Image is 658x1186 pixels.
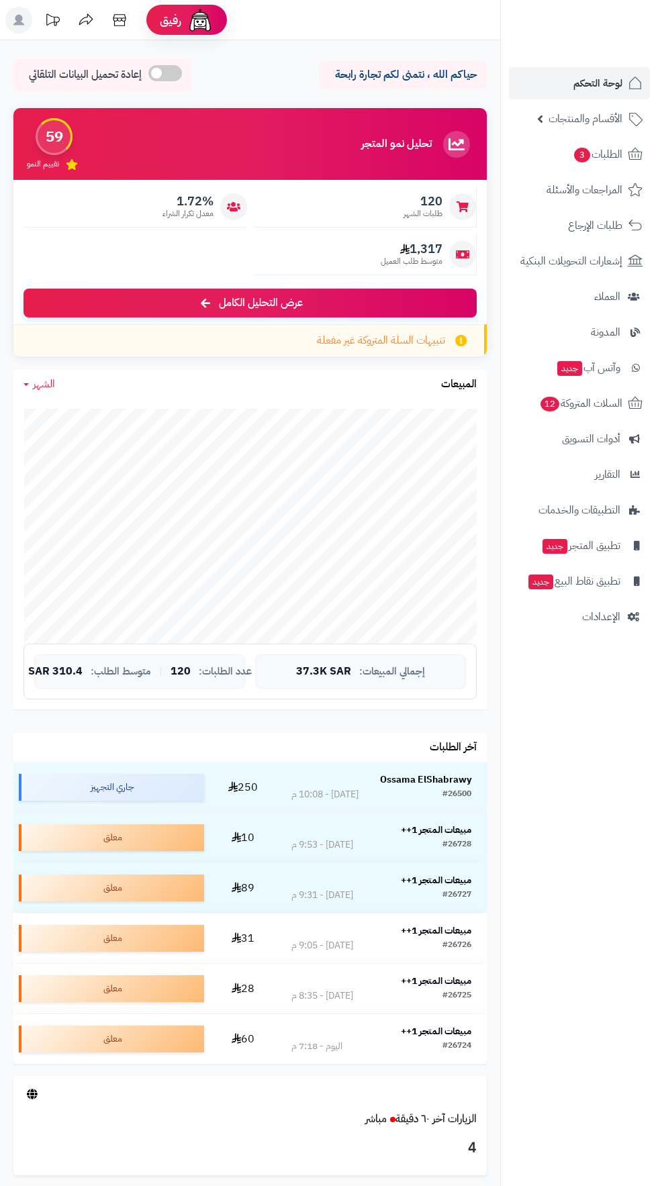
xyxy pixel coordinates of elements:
a: المراجعات والأسئلة [509,174,650,206]
span: عرض التحليل الكامل [219,295,303,311]
div: [DATE] - 8:35 م [291,989,353,1003]
td: 31 [209,913,277,963]
span: الأقسام والمنتجات [549,109,622,128]
strong: مبيعات المتجر 1++ [401,823,471,837]
small: مباشر [365,1111,387,1127]
span: طلبات الإرجاع [568,216,622,235]
div: [DATE] - 9:05 م [291,939,353,952]
div: #26500 [442,788,471,801]
span: 310.4 SAR [28,666,83,678]
span: جديد [543,539,567,554]
span: معدل تكرار الشراء [162,208,214,219]
a: العملاء [509,281,650,313]
div: #26724 [442,1040,471,1053]
span: إشعارات التحويلات البنكية [520,252,622,270]
span: متوسط الطلب: [91,666,151,677]
a: تطبيق المتجرجديد [509,530,650,562]
strong: مبيعات المتجر 1++ [401,873,471,887]
span: المدونة [591,323,620,342]
span: 120 [171,666,191,678]
div: #26728 [442,838,471,852]
td: 28 [209,964,277,1014]
td: 10 [209,813,277,862]
div: جاري التجهيز [19,774,204,801]
div: معلق [19,1026,204,1052]
a: الشهر [23,377,55,392]
div: #26726 [442,939,471,952]
span: 3 [573,147,591,163]
div: #26725 [442,989,471,1003]
span: تطبيق نقاط البيع [527,572,620,591]
span: تقييم النمو [27,158,59,170]
span: 1,317 [381,242,442,256]
a: الطلبات3 [509,138,650,170]
span: متوسط طلب العميل [381,256,442,267]
div: معلق [19,824,204,851]
a: طلبات الإرجاع [509,209,650,242]
span: التقارير [595,465,620,484]
a: عرض التحليل الكامل [23,289,477,317]
div: [DATE] - 9:31 م [291,889,353,902]
a: التطبيقات والخدمات [509,494,650,526]
div: معلق [19,975,204,1002]
span: إجمالي المبيعات: [359,666,425,677]
strong: مبيعات المتجر 1++ [401,1024,471,1038]
span: | [159,666,162,677]
div: [DATE] - 10:08 م [291,788,359,801]
div: معلق [19,875,204,901]
h3: 4 [23,1137,477,1160]
a: المدونة [509,316,650,348]
span: 120 [404,194,442,209]
h3: تحليل نمو المتجر [361,138,432,150]
a: التقارير [509,458,650,491]
td: 250 [209,762,277,812]
span: أدوات التسويق [562,430,620,448]
span: جديد [528,575,553,589]
span: الشهر [33,376,55,392]
img: ai-face.png [187,7,214,34]
span: تنبيهات السلة المتروكة غير مفعلة [317,333,445,348]
a: إشعارات التحويلات البنكية [509,245,650,277]
a: تطبيق نقاط البيعجديد [509,565,650,597]
span: جديد [557,361,582,376]
span: عدد الطلبات: [199,666,252,677]
h3: المبيعات [441,379,477,391]
span: العملاء [594,287,620,306]
strong: مبيعات المتجر 1++ [401,974,471,988]
span: تطبيق المتجر [541,536,620,555]
div: [DATE] - 9:53 م [291,838,353,852]
div: معلق [19,925,204,952]
div: اليوم - 7:18 م [291,1040,342,1053]
span: 37.3K SAR [296,666,351,678]
a: الإعدادات [509,601,650,633]
a: لوحة التحكم [509,67,650,99]
a: أدوات التسويق [509,423,650,455]
p: حياكم الله ، نتمنى لكم تجارة رابحة [329,67,477,83]
span: السلات المتروكة [539,394,622,413]
span: وآتس آب [556,358,620,377]
img: logo-2.png [567,10,645,38]
span: رفيق [160,12,181,28]
span: إعادة تحميل البيانات التلقائي [29,67,142,83]
span: المراجعات والأسئلة [547,181,622,199]
a: السلات المتروكة12 [509,387,650,419]
span: الإعدادات [582,607,620,626]
h3: آخر الطلبات [430,742,477,754]
a: وآتس آبجديد [509,352,650,384]
span: الطلبات [573,145,622,164]
strong: Ossama ElShabrawy [380,773,471,787]
span: 12 [540,396,561,412]
a: تحديثات المنصة [36,7,69,37]
div: #26727 [442,889,471,902]
span: طلبات الشهر [404,208,442,219]
strong: مبيعات المتجر 1++ [401,924,471,938]
td: 60 [209,1014,277,1064]
td: 89 [209,863,277,913]
span: لوحة التحكم [573,74,622,93]
span: 1.72% [162,194,214,209]
a: الزيارات آخر ٦٠ دقيقةمباشر [365,1111,477,1127]
span: التطبيقات والخدمات [538,501,620,520]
